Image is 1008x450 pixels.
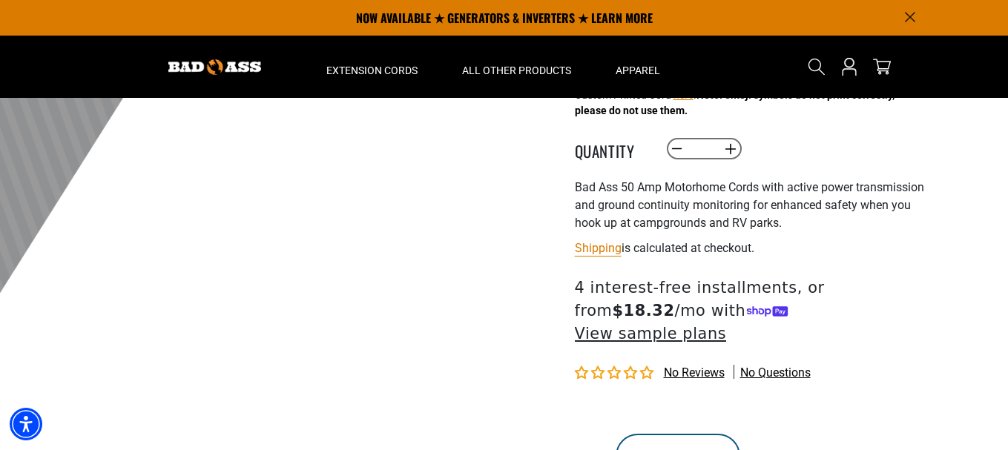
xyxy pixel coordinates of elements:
summary: Search [805,55,829,79]
span: Extension Cords [326,64,418,77]
summary: All Other Products [440,36,593,98]
span: Bad Ass 50 Amp Motorhome Cords with active power transmission and ground continuity monitoring fo... [575,180,924,230]
label: Quantity [575,139,649,159]
a: cart [870,58,894,76]
a: Shipping [575,241,622,255]
summary: Apparel [593,36,682,98]
a: Open this option [837,36,861,98]
span: Apparel [616,64,660,77]
span: All Other Products [462,64,571,77]
span: 0.00 stars [575,366,656,380]
summary: Extension Cords [304,36,440,98]
div: Accessibility Menu [10,408,42,440]
span: No reviews [664,365,725,380]
span: No questions [740,365,811,381]
div: is calculated at checkout. [575,238,938,258]
strong: Note: emoji symbols do not print correctly, please do not use them. [575,89,895,116]
img: Bad Ass Extension Cords [168,59,261,75]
